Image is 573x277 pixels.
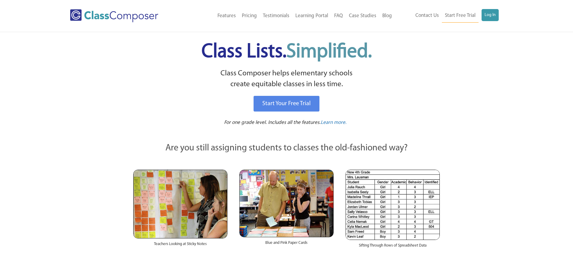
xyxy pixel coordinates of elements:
a: Start Your Free Trial [254,96,319,112]
a: Blog [379,9,395,23]
a: Learning Portal [292,9,331,23]
a: Features [214,9,239,23]
span: For one grade level. Includes all the features. [224,120,321,125]
span: Start Your Free Trial [262,101,311,107]
div: Blue and Pink Paper Cards [239,237,334,252]
p: Class Composer helps elementary schools create equitable classes in less time. [132,68,441,90]
a: Case Studies [346,9,379,23]
a: Pricing [239,9,260,23]
a: Testimonials [260,9,292,23]
a: FAQ [331,9,346,23]
span: Simplified. [286,42,372,62]
nav: Header Menu [395,9,499,23]
img: Spreadsheets [346,170,440,240]
nav: Header Menu [183,9,395,23]
span: Class Lists. [202,42,372,62]
a: Start Free Trial [442,9,479,23]
div: Sifting Through Rows of Spreadsheet Data [346,240,440,254]
p: Are you still assigning students to classes the old-fashioned way? [133,142,440,155]
a: Learn more. [321,119,347,127]
span: Learn more. [321,120,347,125]
a: Log In [482,9,499,21]
img: Teachers Looking at Sticky Notes [133,170,227,238]
img: Blue and Pink Paper Cards [239,170,334,237]
img: Class Composer [70,9,158,22]
a: Contact Us [412,9,442,22]
div: Teachers Looking at Sticky Notes [133,238,227,253]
